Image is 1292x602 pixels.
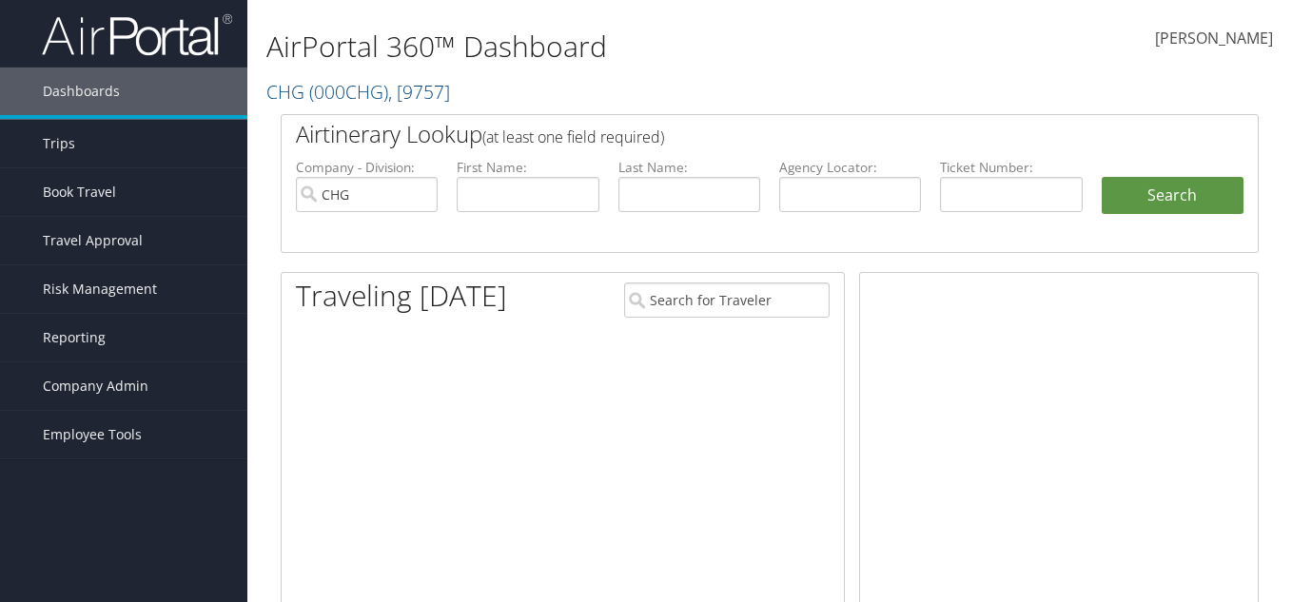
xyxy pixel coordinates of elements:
label: Agency Locator: [779,158,921,177]
span: Risk Management [43,265,157,313]
button: Search [1102,177,1243,215]
span: Reporting [43,314,106,361]
a: [PERSON_NAME] [1155,10,1273,68]
span: Book Travel [43,168,116,216]
span: , [ 9757 ] [388,79,450,105]
label: Last Name: [618,158,760,177]
label: Ticket Number: [940,158,1082,177]
img: airportal-logo.png [42,12,232,57]
label: Company - Division: [296,158,438,177]
span: Trips [43,120,75,167]
label: First Name: [457,158,598,177]
span: Company Admin [43,362,148,410]
input: Search for Traveler [624,282,830,318]
h1: Traveling [DATE] [296,276,507,316]
span: Employee Tools [43,411,142,458]
span: [PERSON_NAME] [1155,28,1273,49]
span: Travel Approval [43,217,143,264]
span: (at least one field required) [482,126,664,147]
span: Dashboards [43,68,120,115]
h1: AirPortal 360™ Dashboard [266,27,937,67]
a: CHG [266,79,450,105]
span: ( 000CHG ) [309,79,388,105]
h2: Airtinerary Lookup [296,118,1163,150]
